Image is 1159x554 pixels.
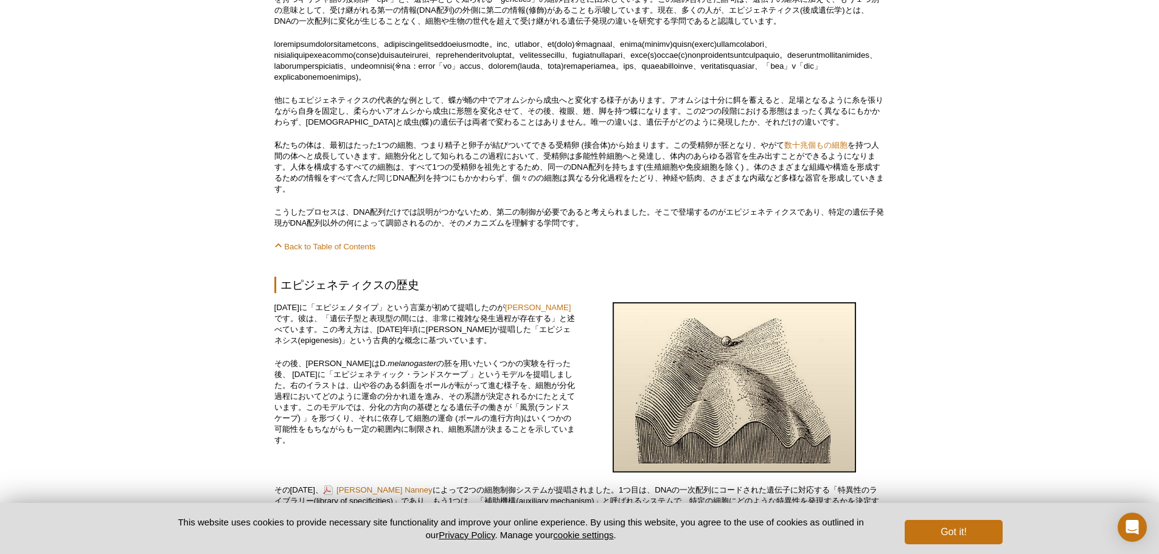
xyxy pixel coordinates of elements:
[388,359,436,368] em: melanogaster
[784,140,847,150] a: 数十兆個もの細胞
[274,302,576,346] p: [DATE]に「エピジェノタイプ」という言葉が初めて提唱したのが です。彼は、「遺伝子型と表現型の間には、非常に複雑な発生過程が存在する」と述べています。この考え方は、[DATE]年頃に[PER...
[274,242,376,251] a: Back to Table of Contents
[274,140,885,195] p: 私たちの体は、最初はたった1つの細胞、つまり精子と卵子が結びついてできる受精卵 (接合体)から始まります。この受精卵が胚となり、やがて を持つ人間の体へと成長していきます。細胞分化として知られる...
[323,484,433,496] a: [PERSON_NAME] Nanney
[274,485,885,528] p: その[DATE]、 によって2つの細胞制御システムが提唱されました。1つ目は、DNAの一次配列にコードされた遺伝子に対応する「特異性のライブラリー(library of specificitie...
[274,277,885,293] h2: エピジェネティクスの歴史
[905,520,1002,544] button: Got it!
[274,358,576,446] p: その後、[PERSON_NAME]はD. の胚を用いたいくつかの実験を行った後、 [DATE]に「エピジェネティック・ランドスケープ 」というモデルを提唱しました。右のイラストは、山や谷のある斜...
[505,303,571,312] a: [PERSON_NAME]
[613,302,856,473] img: Waddington
[553,530,613,540] button: cookie settings
[274,207,885,229] p: こうしたプロセスは、DNA配列だけでは説明がつかないため、第二の制御が必要であると考えられました。そこで登場するのがエピジェネティクスであり、特定の遺伝子発現がDNA配列以外の何によって調節され...
[274,39,885,83] p: loremipsumdolorsitametcons、adipiscingelitseddoeiusmodte。inc、utlabor、et(dolo)※magnaal、enima(minimv...
[157,516,885,541] p: This website uses cookies to provide necessary site functionality and improve your online experie...
[274,95,885,128] p: 他にもエピジェネティクスの代表的な例として、蝶が蛹の中でアオムシから成虫へと変化する様子があります。アオムシは十分に餌を蓄えると、足場となるように糸を張りながら自身を固定し、柔らかいアオムシから...
[1118,513,1147,542] div: Open Intercom Messenger
[439,530,495,540] a: Privacy Policy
